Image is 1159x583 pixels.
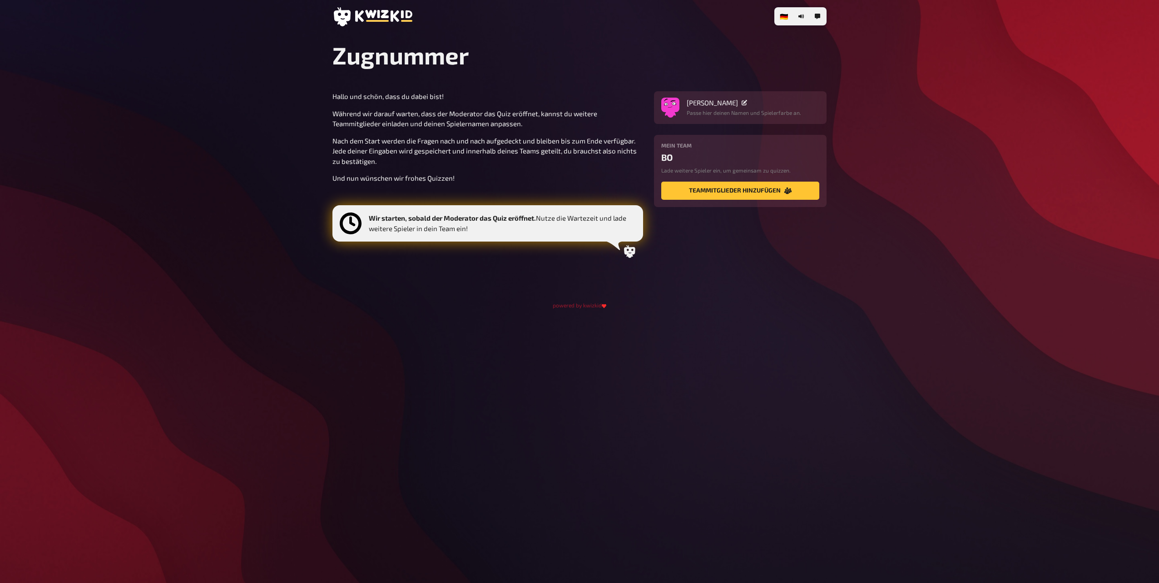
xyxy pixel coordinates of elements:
[661,142,819,148] h4: Mein Team
[776,9,792,24] li: 🇩🇪
[332,41,827,69] h1: Zugnummer
[332,173,643,183] p: Und nun wünschen wir frohes Quizzen!
[332,136,643,167] p: Nach dem Start werden die Fragen nach und nach aufgedeckt und bleiben bis zum Ende verfügbar. Jed...
[687,109,801,117] p: Passe hier deinen Namen und Spielerfarbe an.
[661,96,679,114] img: Avatar
[332,91,643,102] p: Hallo und schön, dass du dabei bist!
[661,166,819,174] p: Lade weitere Spieler ein, um gemeinsam zu quizzen.
[553,302,606,308] small: powered by kwizkid
[553,301,606,309] a: powered by kwizkid
[661,99,679,117] button: Avatar
[369,214,536,222] b: Wir starten, sobald der Moderator das Quiz eröffnet.
[661,152,819,163] div: BO
[369,213,636,233] p: Nutze die Wartezeit und lade weitere Spieler in dein Team ein!
[332,109,643,129] p: Während wir darauf warten, dass der Moderator das Quiz eröffnet, kannst du weitere Teammitglieder...
[661,182,819,200] button: Teammitglieder hinzufügen
[687,99,738,107] span: [PERSON_NAME]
